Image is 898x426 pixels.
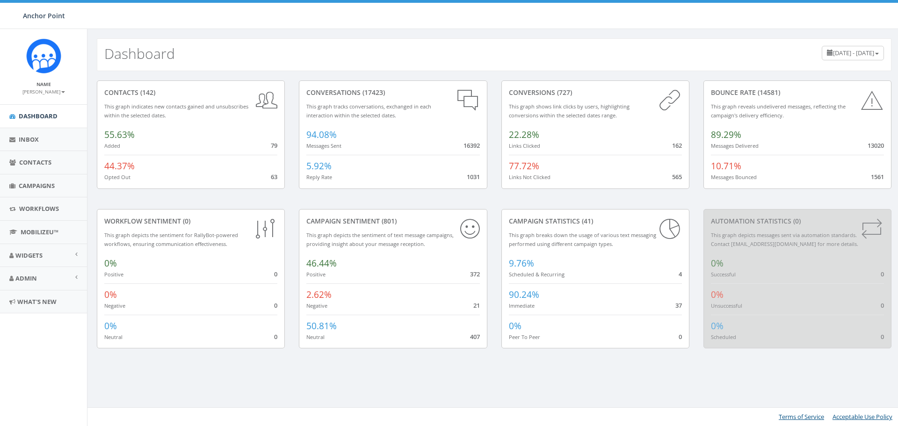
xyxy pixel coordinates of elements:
small: Scheduled & Recurring [509,271,565,278]
small: This graph depicts the sentiment for RallyBot-powered workflows, ensuring communication effective... [104,231,238,247]
span: 407 [470,332,480,341]
span: 21 [473,301,480,310]
span: 0% [711,257,724,269]
span: 0 [274,270,277,278]
span: Anchor Point [23,11,65,20]
span: 77.72% [509,160,539,172]
small: This graph depicts the sentiment of text message campaigns, providing insight about your message ... [306,231,454,247]
span: Inbox [19,135,39,144]
small: Opted Out [104,173,130,181]
small: Reply Rate [306,173,332,181]
span: [DATE] - [DATE] [833,49,874,57]
span: 63 [271,173,277,181]
small: Messages Bounced [711,173,757,181]
span: 37 [675,301,682,310]
span: 162 [672,141,682,150]
small: Positive [306,271,326,278]
small: Links Not Clicked [509,173,550,181]
small: Unsuccessful [711,302,742,309]
span: 50.81% [306,320,337,332]
span: (727) [555,88,572,97]
span: 0% [711,320,724,332]
small: This graph indicates new contacts gained and unsubscribes within the selected dates. [104,103,248,119]
span: Contacts [19,158,51,166]
small: This graph shows link clicks by users, highlighting conversions within the selected dates range. [509,103,630,119]
span: 22.28% [509,129,539,141]
span: 13020 [868,141,884,150]
span: 94.08% [306,129,337,141]
small: Neutral [104,333,123,340]
span: 1561 [871,173,884,181]
span: 90.24% [509,289,539,301]
div: Workflow Sentiment [104,217,277,226]
span: 46.44% [306,257,337,269]
div: conversations [306,88,479,97]
span: 0 [881,332,884,341]
span: 0% [711,289,724,301]
span: MobilizeU™ [21,228,58,236]
span: (0) [181,217,190,225]
span: Dashboard [19,112,58,120]
span: 1031 [467,173,480,181]
span: 2.62% [306,289,332,301]
div: contacts [104,88,277,97]
small: Name [36,81,51,87]
span: Campaigns [19,181,55,190]
span: 0 [274,332,277,341]
span: Workflows [19,204,59,213]
a: Terms of Service [779,412,824,421]
h2: Dashboard [104,46,175,61]
span: 0 [274,301,277,310]
span: (14581) [756,88,780,97]
span: 0 [881,301,884,310]
small: Immediate [509,302,535,309]
small: Added [104,142,120,149]
small: Negative [306,302,327,309]
span: 16392 [463,141,480,150]
span: (17423) [361,88,385,97]
a: Acceptable Use Policy [833,412,892,421]
span: 0% [104,320,117,332]
div: Automation Statistics [711,217,884,226]
small: Links Clicked [509,142,540,149]
span: (0) [791,217,801,225]
small: Messages Delivered [711,142,759,149]
span: 89.29% [711,129,741,141]
small: This graph reveals undelivered messages, reflecting the campaign's delivery efficiency. [711,103,846,119]
div: Bounce Rate [711,88,884,97]
span: 44.37% [104,160,135,172]
span: 565 [672,173,682,181]
small: Peer To Peer [509,333,540,340]
span: 4 [679,270,682,278]
a: [PERSON_NAME] [22,87,65,95]
img: Rally_platform_Icon_1.png [26,38,61,73]
small: This graph tracks conversations, exchanged in each interaction within the selected dates. [306,103,431,119]
span: 79 [271,141,277,150]
div: Campaign Statistics [509,217,682,226]
small: This graph depicts messages sent via automation standards. Contact [EMAIL_ADDRESS][DOMAIN_NAME] f... [711,231,858,247]
span: 0% [104,257,117,269]
span: (801) [380,217,397,225]
span: 0% [509,320,521,332]
span: (41) [580,217,593,225]
span: 0 [679,332,682,341]
span: What's New [17,297,57,306]
span: 0% [104,289,117,301]
small: Neutral [306,333,325,340]
small: Negative [104,302,125,309]
small: This graph breaks down the usage of various text messaging performed using different campaign types. [509,231,656,247]
span: Widgets [15,251,43,260]
small: Successful [711,271,736,278]
span: 9.76% [509,257,534,269]
small: Positive [104,271,123,278]
span: 372 [470,270,480,278]
span: 10.71% [711,160,741,172]
small: [PERSON_NAME] [22,88,65,95]
span: 0 [881,270,884,278]
span: (142) [138,88,155,97]
small: Messages Sent [306,142,341,149]
div: Campaign Sentiment [306,217,479,226]
span: 55.63% [104,129,135,141]
small: Scheduled [711,333,736,340]
span: 5.92% [306,160,332,172]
